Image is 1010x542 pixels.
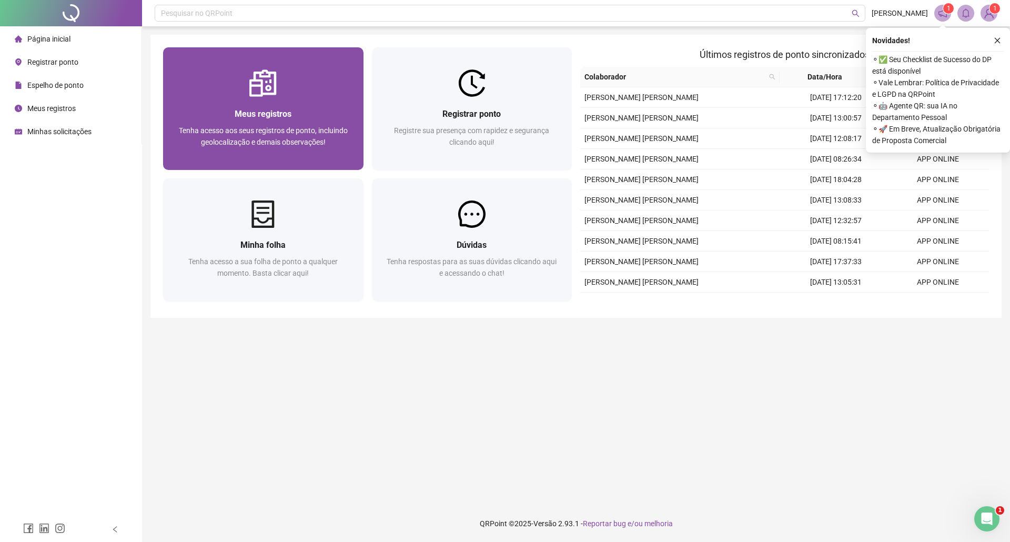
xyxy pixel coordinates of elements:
span: 1 [947,5,951,12]
td: APP ONLINE [887,252,989,272]
td: [DATE] 13:08:33 [785,190,887,210]
td: [DATE] 17:37:33 [785,252,887,272]
td: [DATE] 18:04:28 [785,169,887,190]
span: instagram [55,523,65,534]
span: search [852,9,860,17]
sup: 1 [943,3,954,14]
th: Data/Hora [780,67,879,87]
span: Dúvidas [457,240,487,250]
span: [PERSON_NAME] [PERSON_NAME] [584,278,699,286]
span: Registre sua presença com rapidez e segurança clicando aqui! [394,126,549,146]
a: DúvidasTenha respostas para as suas dúvidas clicando aqui e acessando o chat! [372,178,572,301]
span: 1 [996,506,1004,515]
sup: Atualize o seu contato no menu Meus Dados [989,3,1000,14]
td: APP ONLINE [887,231,989,252]
span: [PERSON_NAME] [PERSON_NAME] [584,134,699,143]
span: [PERSON_NAME] [PERSON_NAME] [584,196,699,204]
span: Novidades ! [872,35,910,46]
img: 76818 [981,5,997,21]
td: APP ONLINE [887,169,989,190]
span: [PERSON_NAME] [PERSON_NAME] [584,175,699,184]
td: [DATE] 08:15:41 [785,231,887,252]
td: APP ONLINE [887,272,989,293]
span: [PERSON_NAME] [872,7,928,19]
td: APP ONLINE [887,293,989,313]
span: Últimos registros de ponto sincronizados [700,49,870,60]
span: [PERSON_NAME] [PERSON_NAME] [584,237,699,245]
iframe: Intercom live chat [974,506,999,531]
span: schedule [15,128,22,135]
span: environment [15,58,22,66]
span: linkedin [39,523,49,534]
td: APP ONLINE [887,149,989,169]
a: Meus registrosTenha acesso aos seus registros de ponto, incluindo geolocalização e demais observa... [163,47,363,170]
span: ⚬ ✅ Seu Checklist de Sucesso do DP está disponível [872,54,1004,77]
span: home [15,35,22,43]
td: APP ONLINE [887,190,989,210]
td: [DATE] 12:08:17 [785,128,887,149]
td: [DATE] 13:00:57 [785,108,887,128]
span: Registrar ponto [442,109,501,119]
td: [DATE] 12:32:57 [785,210,887,231]
span: [PERSON_NAME] [PERSON_NAME] [584,257,699,266]
span: clock-circle [15,105,22,112]
span: ⚬ 🤖 Agente QR: sua IA no Departamento Pessoal [872,100,1004,123]
span: facebook [23,523,34,534]
span: 1 [993,5,997,12]
span: Registrar ponto [27,58,78,66]
td: [DATE] 13:05:31 [785,272,887,293]
span: Data/Hora [784,71,866,83]
td: [DATE] 08:26:34 [785,149,887,169]
span: search [769,74,775,80]
span: Tenha acesso a sua folha de ponto a qualquer momento. Basta clicar aqui! [188,257,338,277]
span: close [994,37,1001,44]
td: [DATE] 12:12:53 [785,293,887,313]
span: bell [961,8,971,18]
span: Meus registros [27,104,76,113]
span: [PERSON_NAME] [PERSON_NAME] [584,114,699,122]
span: Minha folha [240,240,286,250]
span: search [767,69,777,85]
td: APP ONLINE [887,210,989,231]
span: file [15,82,22,89]
span: Espelho de ponto [27,81,84,89]
span: Minhas solicitações [27,127,92,136]
span: notification [938,8,947,18]
span: Colaborador [584,71,765,83]
span: ⚬ 🚀 Em Breve, Atualização Obrigatória de Proposta Comercial [872,123,1004,146]
td: [DATE] 17:12:20 [785,87,887,108]
span: [PERSON_NAME] [PERSON_NAME] [584,216,699,225]
span: Meus registros [235,109,291,119]
span: left [112,526,119,533]
span: Tenha respostas para as suas dúvidas clicando aqui e acessando o chat! [387,257,557,277]
a: Minha folhaTenha acesso a sua folha de ponto a qualquer momento. Basta clicar aqui! [163,178,363,301]
span: Versão [533,519,557,528]
span: [PERSON_NAME] [PERSON_NAME] [584,155,699,163]
span: ⚬ Vale Lembrar: Política de Privacidade e LGPD na QRPoint [872,77,1004,100]
a: Registrar pontoRegistre sua presença com rapidez e segurança clicando aqui! [372,47,572,170]
span: [PERSON_NAME] [PERSON_NAME] [584,93,699,102]
span: Tenha acesso aos seus registros de ponto, incluindo geolocalização e demais observações! [179,126,348,146]
span: Página inicial [27,35,70,43]
footer: QRPoint © 2025 - 2.93.1 - [142,505,1010,542]
span: Reportar bug e/ou melhoria [583,519,673,528]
